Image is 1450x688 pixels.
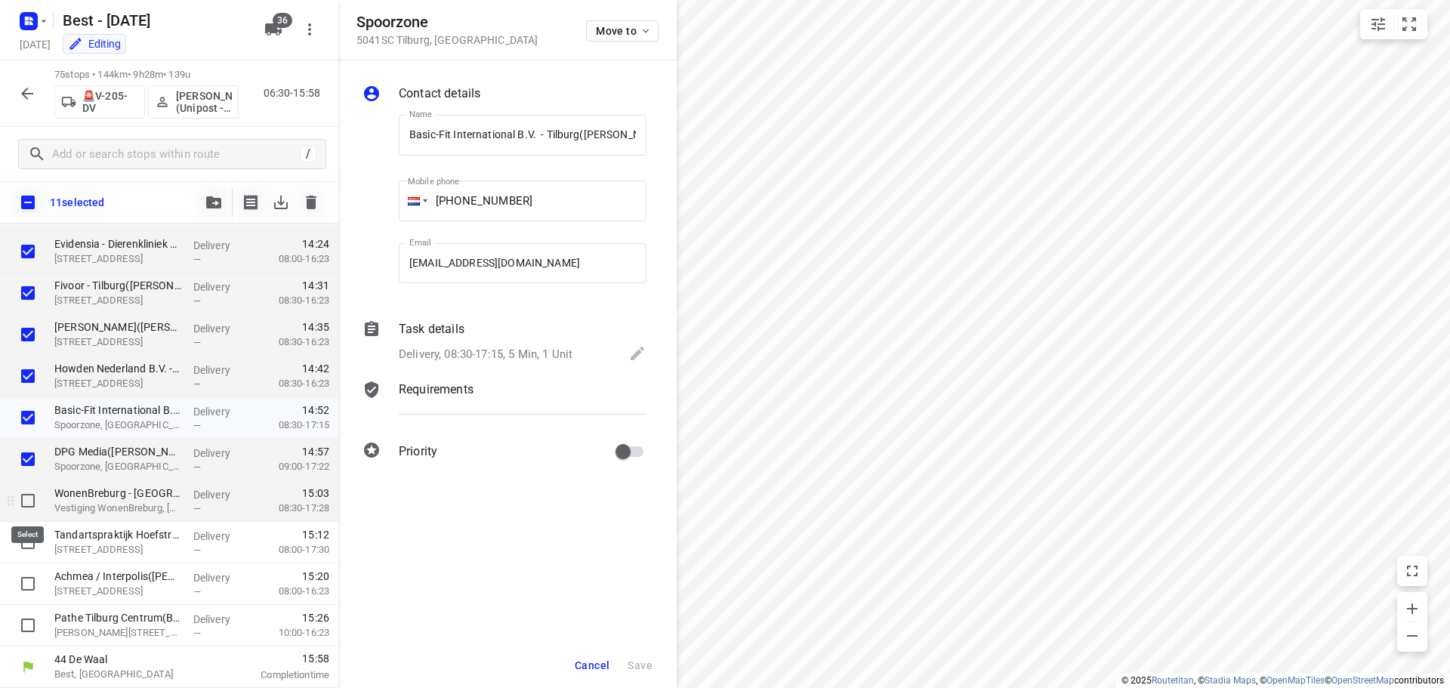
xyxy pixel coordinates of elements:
[193,461,201,473] span: —
[54,293,181,308] p: Ringbaan West 275, Tilburg
[255,584,329,599] p: 08:00-16:23
[255,501,329,516] p: 08:30-17:28
[193,420,201,431] span: —
[399,180,646,221] input: 1 (702) 123-4567
[193,378,201,390] span: —
[399,381,474,399] p: Requirements
[302,278,329,293] span: 14:31
[230,651,329,666] span: 15:58
[50,196,104,208] p: 11 selected
[193,529,249,544] p: Delivery
[1266,675,1325,686] a: OpenMapTiles
[302,569,329,584] span: 15:20
[273,13,292,28] span: 36
[54,85,145,119] button: 🚨V-205-DV
[54,403,181,418] p: Basic-Fit International B.V. - Tilburg(Kelly Mekes)
[54,542,181,557] p: Hoefstraat 197-1, Tilburg
[54,486,181,501] p: WonenBreburg - Tilburg - J. van Oisterwijkstraat(Tonnie Mangnus)
[255,542,329,557] p: 08:00-17:30
[362,85,646,106] div: Contact details
[52,143,300,166] input: Add or search stops within route
[54,610,181,625] p: Pathe Tilburg Centrum(Boey Bouquet)
[302,236,329,251] span: 14:24
[193,586,201,597] span: —
[193,612,249,627] p: Delivery
[302,486,329,501] span: 15:03
[193,446,249,461] p: Delivery
[54,251,181,267] p: [STREET_ADDRESS]
[302,527,329,542] span: 15:12
[255,625,329,640] p: 10:00-16:23
[302,444,329,459] span: 14:57
[68,36,121,51] div: You are currently in edit mode.
[193,628,201,639] span: —
[1360,9,1427,39] div: small contained button group
[255,293,329,308] p: 08:30-16:23
[399,346,572,363] p: Delivery, 08:30-17:15, 5 Min, 1 Unit
[54,335,181,350] p: Ringbaan West 275, Tilburg
[148,85,239,119] button: [PERSON_NAME] (Unipost - Best - ZZP)
[14,35,57,53] h5: Project date
[1394,9,1424,39] button: Fit zoom
[193,279,249,295] p: Delivery
[1205,675,1256,686] a: Stadia Maps
[176,90,232,114] p: Mohammed Raed (Unipost - Best - ZZP)
[302,361,329,376] span: 14:42
[236,187,266,218] button: Print shipping labels
[54,68,239,82] p: 75 stops • 144km • 9h28m • 139u
[54,527,181,542] p: Tandartspraktijk Hoefstraat(Valerie van Roosmalen)
[13,610,43,640] span: Select
[1331,675,1394,686] a: OpenStreetMap
[82,90,138,114] p: 🚨V-205-DV
[54,501,181,516] p: Vestiging WonenBreburg, Tilburg
[628,344,646,363] svg: Edit
[569,652,615,679] button: Cancel
[399,320,464,338] p: Task details
[193,337,201,348] span: —
[586,20,659,42] button: Move to
[230,668,329,683] p: Completion time
[54,319,181,335] p: HSK Tilburg(Brenda Timmermans)
[362,381,646,426] div: Requirements
[54,625,181,640] p: Pieter Vreedeplein 174, Tilburg
[295,14,325,45] button: More
[54,667,211,682] p: Best, [GEOGRAPHIC_DATA]
[302,319,329,335] span: 14:35
[266,187,296,218] span: Download stops
[1152,675,1194,686] a: Routetitan
[193,545,201,556] span: —
[193,487,249,502] p: Delivery
[193,254,201,265] span: —
[54,236,181,251] p: Evidensia - Dierenkliniek Den Herd([PERSON_NAME])
[399,180,427,221] div: Netherlands: + 31
[13,403,43,433] span: Select
[1121,675,1444,686] li: © 2025 , © , © © contributors
[255,459,329,474] p: 09:00-17:22
[193,295,201,307] span: —
[13,236,43,267] span: Select
[255,335,329,350] p: 08:30-16:23
[302,403,329,418] span: 14:52
[300,146,316,162] div: /
[399,443,437,461] p: Priority
[193,363,249,378] p: Delivery
[356,34,538,46] p: 5041SC Tilburg , [GEOGRAPHIC_DATA]
[13,278,43,308] span: Select
[54,418,181,433] p: Spoorzone, [GEOGRAPHIC_DATA]
[54,278,181,293] p: Fivoor - Tilburg(Henk de Bruijn)
[596,25,652,37] span: Move to
[54,569,181,584] p: Achmea / Interpolis(Demi Mookhoek)
[302,610,329,625] span: 15:26
[13,319,43,350] span: Select
[13,444,43,474] span: Select
[362,320,646,366] div: Task detailsDelivery, 08:30-17:15, 5 Min, 1 Unit
[54,444,181,459] p: DPG Media(Felice van der goot)
[54,459,181,474] p: Spoorzone, [GEOGRAPHIC_DATA]
[264,85,326,101] p: 06:30-15:58
[255,251,329,267] p: 08:00-16:23
[193,570,249,585] p: Delivery
[54,376,181,391] p: Ringbaan West 240, Tilburg
[193,321,249,336] p: Delivery
[575,659,609,671] span: Cancel
[1363,9,1393,39] button: Map settings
